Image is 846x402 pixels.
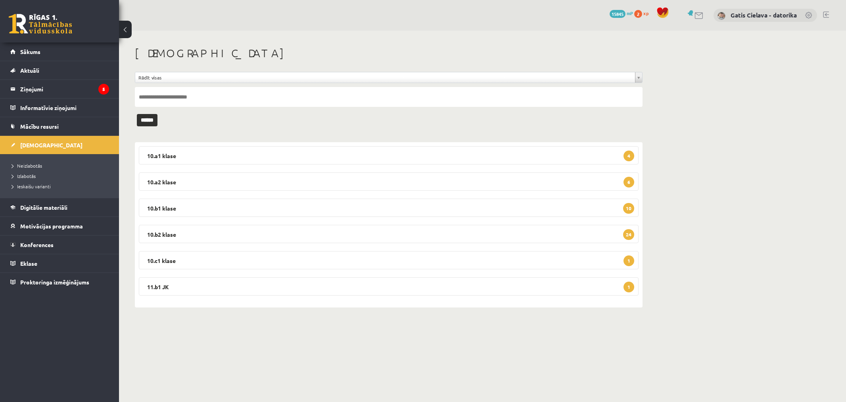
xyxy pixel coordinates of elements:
[9,14,72,34] a: Rīgas 1. Tālmācības vidusskola
[12,162,42,169] span: Neizlabotās
[139,199,639,217] legend: 10.b1 klase
[10,198,109,216] a: Digitālie materiāli
[623,203,634,214] span: 10
[135,72,642,83] a: Rādīt visas
[623,255,634,266] span: 1
[12,183,51,189] span: Ieskaišu varianti
[139,172,639,191] legend: 10.a2 klase
[135,46,643,60] h1: [DEMOGRAPHIC_DATA]
[20,260,37,267] span: Eklase
[643,10,648,16] span: xp
[10,43,109,61] a: Sākums
[634,10,652,16] a: 2 xp
[12,172,111,180] a: Izlabotās
[20,278,89,286] span: Proktoringa izmēģinājums
[10,273,109,291] a: Proktoringa izmēģinājums
[98,84,109,95] i: 5
[10,254,109,273] a: Eklase
[20,241,54,248] span: Konferences
[623,177,634,187] span: 6
[139,277,639,296] legend: 11.b1 JK
[10,217,109,235] a: Motivācijas programma
[20,204,67,211] span: Digitālie materiāli
[20,48,40,55] span: Sākums
[12,162,111,169] a: Neizlabotās
[20,99,109,117] legend: Informatīvie ziņojumi
[10,99,109,117] a: Informatīvie ziņojumi
[623,282,634,292] span: 1
[20,80,109,98] legend: Ziņojumi
[10,136,109,154] a: [DEMOGRAPHIC_DATA]
[139,251,639,269] legend: 10.c1 klase
[717,12,725,20] img: Gatis Cielava - datorika
[20,141,82,149] span: [DEMOGRAPHIC_DATA]
[12,183,111,190] a: Ieskaišu varianti
[139,225,639,243] legend: 10.b2 klase
[20,222,83,230] span: Motivācijas programma
[10,117,109,135] a: Mācību resursi
[623,229,634,240] span: 24
[138,72,632,83] span: Rādīt visas
[634,10,642,18] span: 2
[610,10,633,16] a: 15845 mP
[731,11,797,19] a: Gatis Cielava - datorika
[610,10,625,18] span: 15845
[627,10,633,16] span: mP
[139,146,639,164] legend: 10.a1 klase
[12,173,36,179] span: Izlabotās
[20,67,39,74] span: Aktuāli
[10,61,109,79] a: Aktuāli
[20,123,59,130] span: Mācību resursi
[623,151,634,161] span: 4
[10,236,109,254] a: Konferences
[10,80,109,98] a: Ziņojumi5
